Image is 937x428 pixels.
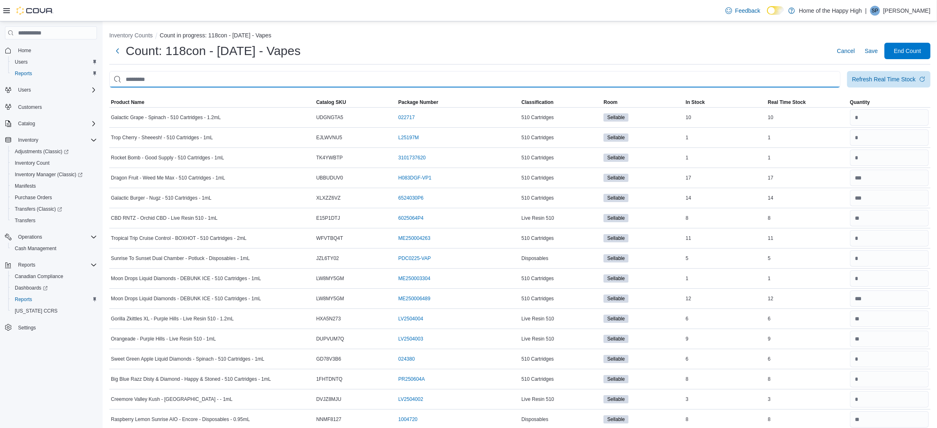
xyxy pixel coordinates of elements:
[398,336,424,342] a: LV2504003
[520,97,602,107] button: Classification
[521,255,548,262] span: Disposables
[894,47,921,55] span: End Count
[12,306,97,316] span: Washington CCRS
[603,355,629,363] span: Sellable
[398,396,424,403] a: LV2504002
[607,255,625,262] span: Sellable
[607,235,625,242] span: Sellable
[603,335,629,343] span: Sellable
[766,97,848,107] button: Real Time Stock
[15,296,32,303] span: Reports
[15,85,97,95] span: Users
[111,356,265,362] span: Sweet Green Apple Liquid Diamonds - Spinach - 510 Cartridges - 1mL
[521,215,554,221] span: Live Resin 510
[521,295,554,302] span: 510 Cartridges
[766,354,848,364] div: 6
[521,134,554,141] span: 510 Cartridges
[18,324,36,331] span: Settings
[607,214,625,222] span: Sellable
[12,244,97,253] span: Cash Management
[12,181,39,191] a: Manifests
[16,7,53,15] img: Cova
[316,215,340,221] span: E15P1DTJ
[2,134,100,146] button: Inventory
[398,376,425,382] a: PR250604A
[8,68,100,79] button: Reports
[316,114,343,121] span: UDGNGTA5
[12,283,97,293] span: Dashboards
[316,396,341,403] span: DVJZ8MJU
[766,173,848,183] div: 17
[15,102,45,112] a: Customers
[684,133,766,143] div: 1
[766,133,848,143] div: 1
[848,97,930,107] button: Quantity
[398,356,415,362] a: 024380
[2,44,100,56] button: Home
[852,75,916,83] div: Refresh Real Time Stock
[15,46,35,55] a: Home
[316,134,342,141] span: EJLWVNU5
[8,271,100,282] button: Canadian Compliance
[521,195,554,201] span: 510 Cartridges
[2,101,100,113] button: Customers
[861,43,881,59] button: Save
[15,119,97,129] span: Catalog
[398,175,432,181] a: H083DGF-VP1
[872,6,878,16] span: SP
[15,148,69,155] span: Adjustments (Classic)
[603,295,629,303] span: Sellable
[18,137,38,143] span: Inventory
[766,253,848,263] div: 5
[111,275,261,282] span: Moon Drops Liquid Diamonds - DEBUNK ICE - 510 Cartridges - 1mL
[12,170,97,179] span: Inventory Manager (Classic)
[607,114,625,121] span: Sellable
[12,69,35,78] a: Reports
[884,43,930,59] button: End Count
[521,235,554,242] span: 510 Cartridges
[160,32,272,39] button: Count in progress: 118con - [DATE] - Vapes
[766,294,848,304] div: 12
[603,133,629,142] span: Sellable
[12,147,72,156] a: Adjustments (Classic)
[865,47,878,55] span: Save
[521,99,553,106] span: Classification
[111,396,233,403] span: Creemore Valley Kush - [GEOGRAPHIC_DATA] - - 1mL
[607,315,625,322] span: Sellable
[684,153,766,163] div: 1
[607,396,625,403] span: Sellable
[398,215,424,221] a: 6025064P4
[109,31,930,41] nav: An example of EuiBreadcrumbs
[15,171,83,178] span: Inventory Manager (Classic)
[315,97,397,107] button: Catalog SKU
[12,272,97,281] span: Canadian Compliance
[316,416,341,423] span: NNMF8127
[521,154,554,161] span: 510 Cartridges
[603,214,629,222] span: Sellable
[316,336,344,342] span: DUPVUM7Q
[521,396,554,403] span: Live Resin 510
[12,193,97,202] span: Purchase Orders
[684,193,766,203] div: 14
[2,231,100,243] button: Operations
[15,194,52,201] span: Purchase Orders
[607,275,625,282] span: Sellable
[521,315,554,322] span: Live Resin 510
[316,295,344,302] span: LW8MY5GM
[18,234,42,240] span: Operations
[398,154,426,161] a: 3101737620
[521,376,554,382] span: 510 Cartridges
[684,113,766,122] div: 10
[607,174,625,182] span: Sellable
[12,57,31,67] a: Users
[766,374,848,384] div: 8
[870,6,880,16] div: Steven Pike
[766,334,848,344] div: 9
[766,113,848,122] div: 10
[766,233,848,243] div: 11
[766,274,848,283] div: 1
[15,135,97,145] span: Inventory
[316,255,339,262] span: JZL6TY02
[398,295,431,302] a: ME250006489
